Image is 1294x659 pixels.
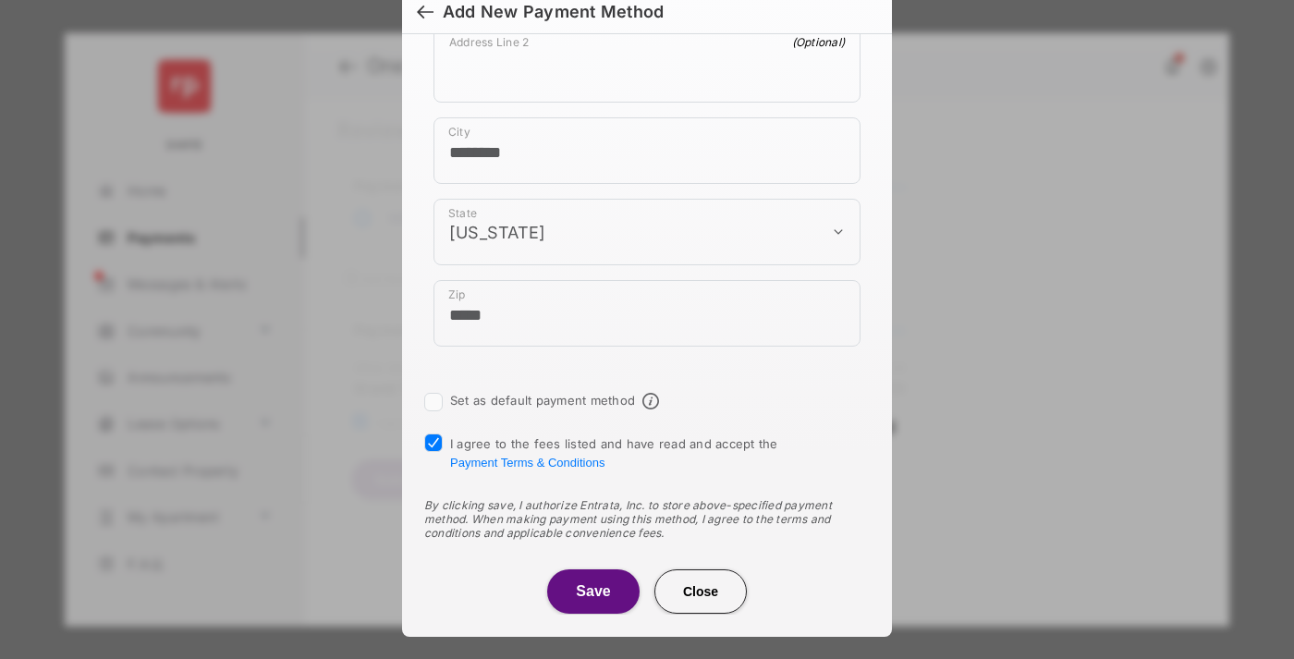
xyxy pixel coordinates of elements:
[433,199,861,265] div: payment_method_screening[postal_addresses][administrativeArea]
[433,27,861,103] div: payment_method_screening[postal_addresses][addressLine2]
[450,393,635,408] label: Set as default payment method
[424,498,870,540] div: By clicking save, I authorize Entrata, Inc. to store above-specified payment method. When making ...
[443,2,664,22] div: Add New Payment Method
[433,280,861,347] div: payment_method_screening[postal_addresses][postalCode]
[654,569,747,614] button: Close
[433,117,861,184] div: payment_method_screening[postal_addresses][locality]
[450,436,778,470] span: I agree to the fees listed and have read and accept the
[642,393,659,409] span: Default payment method info
[547,569,640,614] button: Save
[450,456,604,470] button: I agree to the fees listed and have read and accept the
